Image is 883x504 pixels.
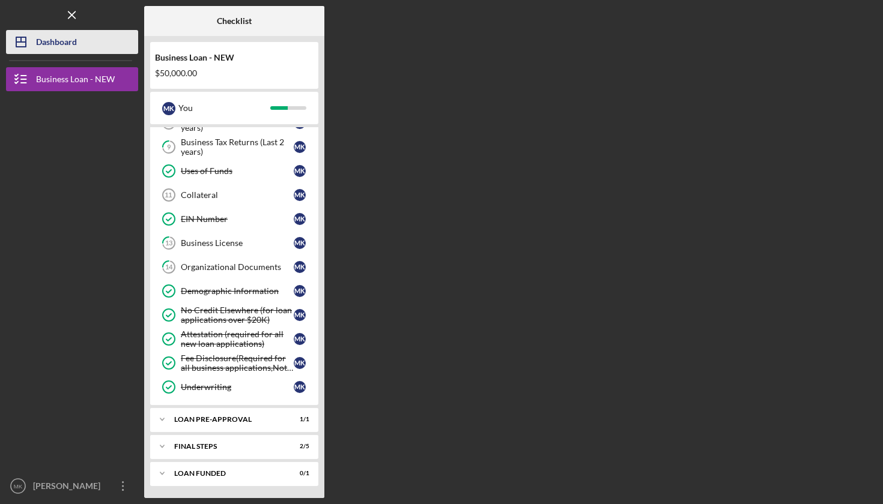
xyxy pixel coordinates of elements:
[174,443,279,450] div: FINAL STEPS
[181,166,294,176] div: Uses of Funds
[288,416,309,423] div: 1 / 1
[174,470,279,477] div: LOAN FUNDED
[294,213,306,225] div: M K
[294,237,306,249] div: M K
[156,207,312,231] a: EIN NumberMK
[6,30,138,54] button: Dashboard
[156,279,312,303] a: Demographic InformationMK
[294,381,306,393] div: M K
[181,382,294,392] div: Underwriting
[155,53,314,62] div: Business Loan - NEW
[181,329,294,349] div: Attestation (required for all new loan applications)
[156,183,312,207] a: 11CollateralMK
[294,261,306,273] div: M K
[181,305,294,325] div: No Credit Elsewhere (for loan applications over $20K)
[294,309,306,321] div: M K
[181,238,294,248] div: Business License
[165,263,173,271] tspan: 14
[181,286,294,296] div: Demographic Information
[178,98,270,118] div: You
[156,375,312,399] a: UnderwritingMK
[156,327,312,351] a: Attestation (required for all new loan applications)MK
[174,416,279,423] div: LOAN PRE-APPROVAL
[181,262,294,272] div: Organizational Documents
[36,67,115,94] div: Business Loan - NEW
[167,143,171,151] tspan: 9
[165,239,172,247] tspan: 13
[30,474,108,501] div: [PERSON_NAME]
[167,119,171,127] tspan: 8
[156,135,312,159] a: 9Business Tax Returns (Last 2 years)MK
[294,189,306,201] div: M K
[6,474,138,498] button: MK[PERSON_NAME]
[156,159,312,183] a: Uses of FundsMK
[6,67,138,91] button: Business Loan - NEW
[162,102,175,115] div: M K
[288,470,309,477] div: 0 / 1
[181,190,294,200] div: Collateral
[294,285,306,297] div: M K
[36,30,77,57] div: Dashboard
[288,443,309,450] div: 2 / 5
[14,483,23,490] text: MK
[181,137,294,157] div: Business Tax Returns (Last 2 years)
[294,357,306,369] div: M K
[294,165,306,177] div: M K
[156,303,312,327] a: No Credit Elsewhere (for loan applications over $20K)MK
[294,141,306,153] div: M K
[181,353,294,373] div: Fee Disclosure(Required for all business applications,Not needed for Contractor loans)
[155,68,314,78] div: $50,000.00
[156,255,312,279] a: 14Organizational DocumentsMK
[156,231,312,255] a: 13Business LicenseMK
[294,333,306,345] div: M K
[156,351,312,375] a: Fee Disclosure(Required for all business applications,Not needed for Contractor loans)MK
[165,191,172,199] tspan: 11
[217,16,252,26] b: Checklist
[181,214,294,224] div: EIN Number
